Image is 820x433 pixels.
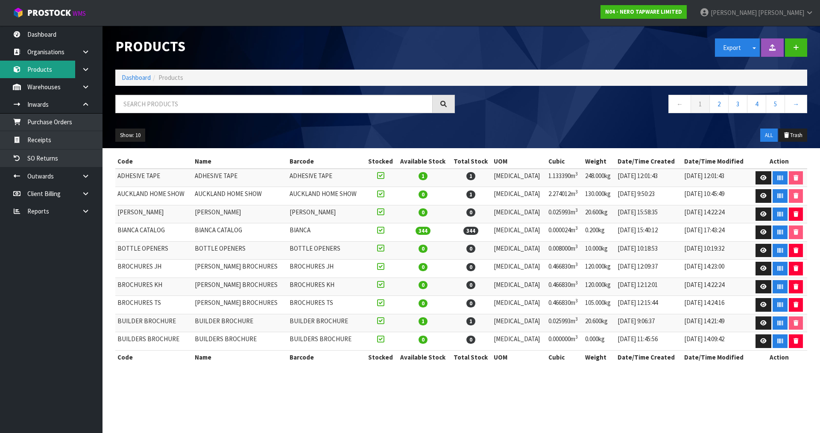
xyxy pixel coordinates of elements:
[287,332,365,351] td: BUILDERS BROCHURE
[766,95,785,113] a: 5
[575,334,578,340] sup: 3
[158,73,183,82] span: Products
[419,281,428,289] span: 0
[287,187,365,205] td: AUCKLAND HOME SHOW
[715,38,749,57] button: Export
[115,223,193,242] td: BIANCA CATALOG
[546,278,583,296] td: 0.466830m
[583,260,615,278] td: 120.000kg
[115,205,193,223] td: [PERSON_NAME]
[287,314,365,332] td: BUILDER BROCHURE
[463,227,478,235] span: 344
[492,260,546,278] td: [MEDICAL_DATA]
[419,263,428,271] span: 0
[193,187,287,205] td: AUCKLAND HOME SHOW
[492,350,546,364] th: UOM
[287,260,365,278] td: BROCHURES JH
[575,261,578,267] sup: 3
[615,187,682,205] td: [DATE] 9:50:23
[193,296,287,314] td: [PERSON_NAME] BROCHURES
[492,278,546,296] td: [MEDICAL_DATA]
[615,155,682,168] th: Date/Time Created
[546,205,583,223] td: 0.025993m
[682,260,751,278] td: [DATE] 14:23:00
[615,169,682,187] td: [DATE] 12:01:43
[691,95,710,113] a: 1
[115,332,193,351] td: BUILDERS BROCHURE
[115,95,433,113] input: Search products
[193,223,287,242] td: BIANCA CATALOG
[466,317,475,325] span: 1
[575,298,578,304] sup: 3
[122,73,151,82] a: Dashboard
[615,332,682,351] td: [DATE] 11:45:56
[682,314,751,332] td: [DATE] 14:21:49
[492,205,546,223] td: [MEDICAL_DATA]
[682,296,751,314] td: [DATE] 14:24:16
[615,260,682,278] td: [DATE] 12:09:37
[193,314,287,332] td: BUILDER BROCHURE
[492,296,546,314] td: [MEDICAL_DATA]
[583,187,615,205] td: 130.000kg
[546,155,583,168] th: Cubic
[575,171,578,177] sup: 3
[492,241,546,260] td: [MEDICAL_DATA]
[709,95,729,113] a: 2
[193,332,287,351] td: BUILDERS BROCHURE
[419,336,428,344] span: 0
[287,205,365,223] td: [PERSON_NAME]
[416,227,430,235] span: 344
[492,332,546,351] td: [MEDICAL_DATA]
[492,155,546,168] th: UOM
[193,350,287,364] th: Name
[615,205,682,223] td: [DATE] 15:58:35
[711,9,757,17] span: [PERSON_NAME]
[193,205,287,223] td: [PERSON_NAME]
[583,314,615,332] td: 20.600kg
[583,350,615,364] th: Weight
[682,278,751,296] td: [DATE] 14:22:24
[546,169,583,187] td: 1.133390m
[466,299,475,307] span: 0
[115,129,145,142] button: Show: 10
[583,223,615,242] td: 0.200kg
[492,187,546,205] td: [MEDICAL_DATA]
[13,7,23,18] img: cube-alt.png
[115,278,193,296] td: BROCHURES KH
[785,95,807,113] a: →
[365,350,396,364] th: Stocked
[575,225,578,231] sup: 3
[492,223,546,242] td: [MEDICAL_DATA]
[287,278,365,296] td: BROCHURES KH
[466,208,475,216] span: 0
[419,208,428,216] span: 0
[760,129,778,142] button: ALL
[682,155,751,168] th: Date/Time Modified
[492,314,546,332] td: [MEDICAL_DATA]
[193,278,287,296] td: [PERSON_NAME] BROCHURES
[575,207,578,213] sup: 3
[115,169,193,187] td: ADHESIVE TAPE
[575,316,578,322] sup: 3
[615,223,682,242] td: [DATE] 15:40:12
[682,223,751,242] td: [DATE] 17:43:24
[419,190,428,199] span: 0
[193,169,287,187] td: ADHESIVE TAPE
[546,241,583,260] td: 0.008000m
[575,280,578,286] sup: 3
[682,187,751,205] td: [DATE] 10:45:49
[287,155,365,168] th: Barcode
[546,223,583,242] td: 0.000024m
[115,241,193,260] td: BOTTLE OPENERS
[419,245,428,253] span: 0
[466,245,475,253] span: 0
[583,155,615,168] th: Weight
[546,350,583,364] th: Cubic
[73,9,86,18] small: WMS
[450,155,492,168] th: Total Stock
[668,95,691,113] a: ←
[682,350,751,364] th: Date/Time Modified
[193,260,287,278] td: [PERSON_NAME] BROCHURES
[287,296,365,314] td: BROCHURES TS
[365,155,396,168] th: Stocked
